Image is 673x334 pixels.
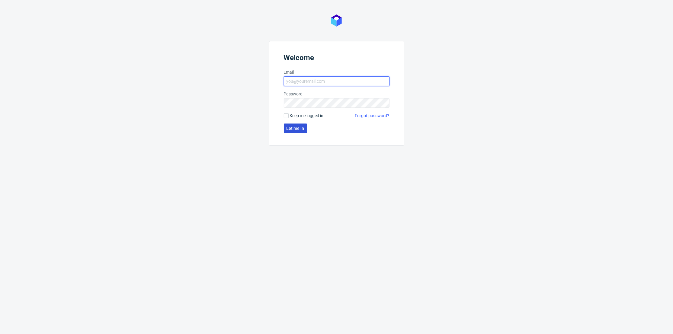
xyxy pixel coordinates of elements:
[284,53,389,64] header: Welcome
[284,76,389,86] input: you@youremail.com
[284,69,389,75] label: Email
[290,113,324,119] span: Keep me logged in
[355,113,389,119] a: Forgot password?
[284,124,307,133] button: Let me in
[284,91,389,97] label: Password
[287,126,304,130] span: Let me in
